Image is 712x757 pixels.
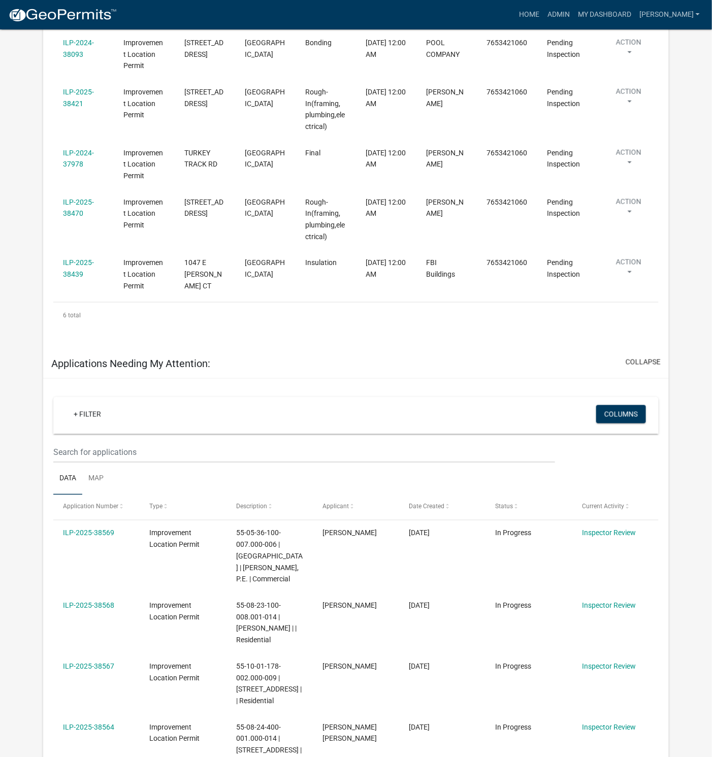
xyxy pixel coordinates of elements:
span: MOORESVILLE [245,39,285,58]
span: Improvement Location Permit [123,198,163,229]
button: Columns [596,405,646,423]
span: FBI Buildings [426,258,455,278]
span: 7653421060 [487,39,528,47]
button: Action [608,196,650,222]
span: 08/20/2025, 12:00 AM [366,198,406,218]
button: collapse [626,357,661,368]
span: Final [305,149,320,157]
a: Inspector Review [582,723,636,732]
span: Current Activity [582,503,624,510]
span: 08/20/2025, 12:00 AM [366,39,406,58]
span: Description [236,503,267,510]
span: Jonathan [426,149,464,169]
a: ILP-2025-38568 [63,602,114,610]
span: TURKEY TRACK RD [184,149,217,169]
datatable-header-cell: Applicant [313,495,399,519]
span: MOORESVILLE [245,198,285,218]
span: Improvement Location Permit [150,663,200,682]
span: Nicholas Richard Parks [322,723,377,743]
span: In Progress [496,529,532,537]
a: Inspector Review [582,602,636,610]
span: MARTINSVILLE [245,258,285,278]
span: Pending Inspection [547,88,580,108]
span: 08/15/2025 [409,723,430,732]
a: ILP-2025-38569 [63,529,114,537]
h5: Applications Needing My Attention: [51,357,210,370]
span: Improvement Location Permit [150,602,200,621]
span: 08/18/2025 [409,602,430,610]
span: 10177 N BETHEL CHURCH RD [184,198,223,218]
span: 08/20/2025, 12:00 AM [366,149,406,169]
span: Matthew LedBetter [322,663,377,671]
a: Admin [543,5,574,24]
span: Date Created [409,503,444,510]
span: 7653421060 [487,88,528,96]
button: Action [608,257,650,282]
span: In Progress [496,723,532,732]
span: Improvement Location Permit [123,258,163,290]
span: 7653421060 [487,149,528,157]
span: In Progress [496,663,532,671]
a: ILP-2025-38439 [63,258,94,278]
datatable-header-cell: Application Number [53,495,140,519]
input: Search for applications [53,442,555,463]
a: Map [82,463,110,496]
span: Bonding [305,39,332,47]
a: My Dashboard [574,5,635,24]
span: Pending Inspection [547,198,580,218]
a: ILP-2025-38567 [63,663,114,671]
span: David J Heavrin Jr [426,198,464,218]
span: MARTINSVILLE [245,88,285,108]
span: 08/20/2025, 12:00 AM [366,258,406,278]
span: Application Number [63,503,118,510]
span: Improvement Location Permit [123,149,163,180]
span: 7653421060 [487,198,528,206]
span: Status [496,503,513,510]
a: + Filter [66,405,109,423]
datatable-header-cell: Status [486,495,572,519]
span: Randy dickman [322,602,377,610]
datatable-header-cell: Current Activity [572,495,659,519]
span: Pending Inspection [547,39,580,58]
a: Data [53,463,82,496]
button: Action [608,37,650,62]
span: 55-10-01-178-002.000-009 | 5745 PARADISE DR | | Residential [236,663,302,705]
a: ILP-2025-38421 [63,88,94,108]
span: Improvement Location Permit [123,88,163,119]
span: Improvement Location Permit [123,39,163,70]
span: In Progress [496,602,532,610]
span: Pending Inspection [547,149,580,169]
a: Home [515,5,543,24]
span: 7653421060 [487,258,528,267]
datatable-header-cell: Type [140,495,226,519]
span: Pending Inspection [547,258,580,278]
a: ILP-2024-38093 [63,39,94,58]
datatable-header-cell: Date Created [399,495,486,519]
a: ILP-2025-38564 [63,723,114,732]
span: Insulation [305,258,337,267]
span: 08/18/2025 [409,663,430,671]
div: 6 total [53,303,659,328]
button: Action [608,147,650,173]
span: Applicant [322,503,349,510]
span: 08/19/2025 [409,529,430,537]
span: PATRICK FARHAR [426,88,464,108]
span: MARTINSVILLE [245,149,285,169]
datatable-header-cell: Description [226,495,313,519]
span: Brad Robertson [322,529,377,537]
span: Rough-In(framing, plumbing,electrical) [305,198,345,241]
a: [PERSON_NAME] [635,5,704,24]
span: 55-05-36-100-007.000-006 | N TIDEWATER RD | Brad Robertson, P.E. | Commercial [236,529,303,583]
span: 4031 DYNASTY LN [184,88,223,108]
a: ILP-2024-37978 [63,149,94,169]
span: Improvement Location Permit [150,529,200,549]
span: 1047 E WOODALL CT [184,258,222,290]
span: 9001 N CRICKWOOD LN [184,39,223,58]
span: POOL COMPANY [426,39,460,58]
button: Action [608,86,650,112]
a: ILP-2025-38470 [63,198,94,218]
span: 08/20/2025, 12:00 AM [366,88,406,108]
a: Inspector Review [582,529,636,537]
a: Inspector Review [582,663,636,671]
span: Type [150,503,163,510]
